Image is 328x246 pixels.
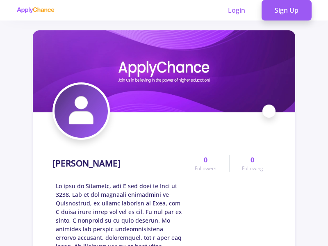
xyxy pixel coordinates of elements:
img: Mohammad Jamiavatar [55,84,108,138]
span: 0 [204,155,207,165]
img: Mohammad Jamicover image [33,30,295,112]
span: Following [242,165,263,172]
a: 0Following [229,155,276,172]
a: 0Followers [182,155,229,172]
img: applychance logo text only [16,7,55,14]
span: Followers [195,165,216,172]
h1: [PERSON_NAME] [52,158,121,169]
span: 0 [251,155,254,165]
